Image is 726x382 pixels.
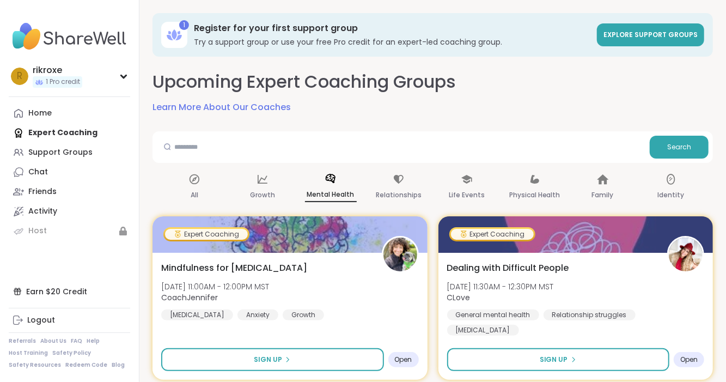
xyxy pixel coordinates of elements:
span: Search [667,142,691,152]
div: Expert Coaching [451,229,534,240]
div: Support Groups [28,147,93,158]
span: Open [680,355,698,364]
span: [DATE] 11:00AM - 12:00PM MST [161,281,269,292]
h3: Register for your first support group [194,22,590,34]
b: CLove [447,292,471,303]
img: CLove [669,238,703,271]
div: Expert Coaching [165,229,248,240]
a: Logout [9,311,130,330]
a: Friends [9,182,130,202]
a: Safety Resources [9,361,61,369]
div: rikroxe [33,64,82,76]
a: Blog [112,361,125,369]
div: Growth [283,310,324,320]
a: Home [9,104,130,123]
a: Activity [9,202,130,221]
span: 1 Pro credit [46,77,80,87]
img: CoachJennifer [383,238,417,271]
div: Logout [27,315,55,326]
span: r [17,69,22,83]
a: Support Groups [9,143,130,162]
div: Home [28,108,52,119]
p: Identity [657,189,684,202]
p: Physical Health [509,189,560,202]
div: Relationship struggles [544,310,636,320]
a: Help [87,337,100,345]
div: Host [28,226,47,237]
button: Sign Up [161,348,384,371]
p: Mental Health [305,188,357,202]
a: FAQ [71,337,82,345]
div: Activity [28,206,57,217]
div: Friends [28,186,57,197]
span: [DATE] 11:30AM - 12:30PM MST [447,281,554,292]
button: Sign Up [447,348,670,371]
p: Growth [250,189,275,202]
div: General mental health [447,310,539,320]
h2: Upcoming Expert Coaching Groups [152,70,456,94]
span: Mindfulness for [MEDICAL_DATA] [161,262,307,275]
a: Safety Policy [52,349,91,357]
p: All [191,189,198,202]
img: ShareWell Nav Logo [9,17,130,56]
a: Chat [9,162,130,182]
a: Redeem Code [65,361,107,369]
h3: Try a support group or use your free Pro credit for an expert-led coaching group. [194,37,590,47]
span: Open [395,355,412,364]
a: About Us [40,337,66,345]
a: Host Training [9,349,48,357]
p: Relationships [376,189,422,202]
div: 1 [179,20,189,30]
a: Explore support groups [597,23,704,46]
div: Anxiety [237,310,278,320]
span: Dealing with Difficult People [447,262,569,275]
p: Life Events [449,189,485,202]
a: Referrals [9,337,36,345]
span: Sign Up [254,355,282,365]
span: Sign Up [540,355,568,365]
div: Chat [28,167,48,178]
b: CoachJennifer [161,292,218,303]
a: Learn More About Our Coaches [152,101,291,114]
div: [MEDICAL_DATA] [447,325,519,336]
div: Earn $20 Credit [9,282,130,301]
span: Explore support groups [603,30,698,39]
a: Host [9,221,130,241]
p: Family [592,189,614,202]
div: [MEDICAL_DATA] [161,310,233,320]
button: Search [650,136,709,159]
